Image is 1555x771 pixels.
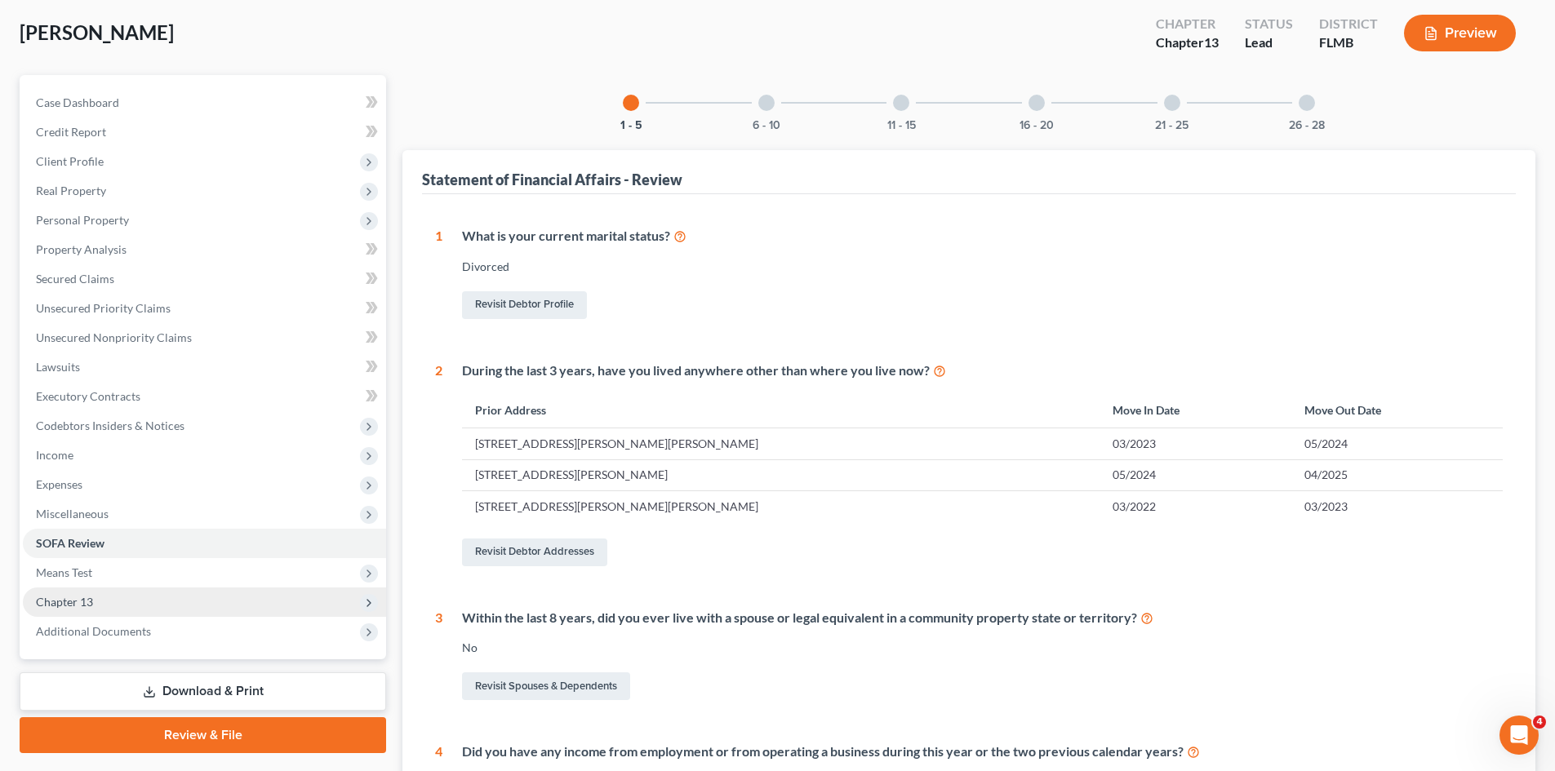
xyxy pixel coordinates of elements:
[23,323,386,352] a: Unsecured Nonpriority Claims
[36,419,184,432] span: Codebtors Insiders & Notices
[36,565,92,579] span: Means Test
[1204,34,1219,50] span: 13
[23,235,386,264] a: Property Analysis
[36,477,82,491] span: Expenses
[1291,459,1503,490] td: 04/2025
[887,120,916,131] button: 11 - 15
[462,459,1100,490] td: [STREET_ADDRESS][PERSON_NAME]
[1100,392,1291,428] th: Move In Date
[1245,15,1293,33] div: Status
[23,264,386,294] a: Secured Claims
[1291,491,1503,522] td: 03/2023
[36,448,73,462] span: Income
[462,538,607,566] a: Revisit Debtor Addresses
[1291,392,1503,428] th: Move Out Date
[36,330,192,344] span: Unsecured Nonpriority Claims
[1155,120,1188,131] button: 21 - 25
[1245,33,1293,52] div: Lead
[23,382,386,411] a: Executory Contracts
[36,154,104,168] span: Client Profile
[23,352,386,382] a: Lawsuits
[462,672,630,700] a: Revisit Spouses & Dependents
[36,184,106,197] span: Real Property
[20,20,174,44] span: [PERSON_NAME]
[36,360,80,374] span: Lawsuits
[1156,15,1219,33] div: Chapter
[36,213,129,227] span: Personal Property
[462,291,587,319] a: Revisit Debtor Profile
[462,742,1503,761] div: Did you have any income from employment or from operating a business during this year or the two ...
[462,227,1503,246] div: What is your current marital status?
[36,624,151,638] span: Additional Documents
[422,170,682,189] div: Statement of Financial Affairs - Review
[435,361,442,569] div: 2
[1289,120,1325,131] button: 26 - 28
[36,301,171,315] span: Unsecured Priority Claims
[1319,15,1378,33] div: District
[36,507,109,521] span: Miscellaneous
[462,491,1100,522] td: [STREET_ADDRESS][PERSON_NAME][PERSON_NAME]
[1156,33,1219,52] div: Chapter
[1404,15,1516,51] button: Preview
[1100,491,1291,522] td: 03/2022
[1499,716,1539,755] iframe: Intercom live chat
[1020,120,1054,131] button: 16 - 20
[36,389,140,403] span: Executory Contracts
[1533,716,1546,729] span: 4
[462,392,1100,428] th: Prior Address
[20,717,386,753] a: Review & File
[753,120,780,131] button: 6 - 10
[23,294,386,323] a: Unsecured Priority Claims
[23,88,386,117] a: Case Dashboard
[462,428,1100,459] td: [STREET_ADDRESS][PERSON_NAME][PERSON_NAME]
[36,242,127,256] span: Property Analysis
[36,95,119,109] span: Case Dashboard
[435,609,442,704] div: 3
[1100,428,1291,459] td: 03/2023
[20,672,386,711] a: Download & Print
[462,640,1503,656] div: No
[620,120,642,131] button: 1 - 5
[462,361,1503,380] div: During the last 3 years, have you lived anywhere other than where you live now?
[23,117,386,147] a: Credit Report
[1291,428,1503,459] td: 05/2024
[36,272,114,286] span: Secured Claims
[36,536,104,550] span: SOFA Review
[36,595,93,609] span: Chapter 13
[1100,459,1291,490] td: 05/2024
[36,125,106,139] span: Credit Report
[23,529,386,558] a: SOFA Review
[1319,33,1378,52] div: FLMB
[435,227,442,322] div: 1
[462,609,1503,627] div: Within the last 8 years, did you ever live with a spouse or legal equivalent in a community prope...
[462,259,1503,275] div: Divorced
